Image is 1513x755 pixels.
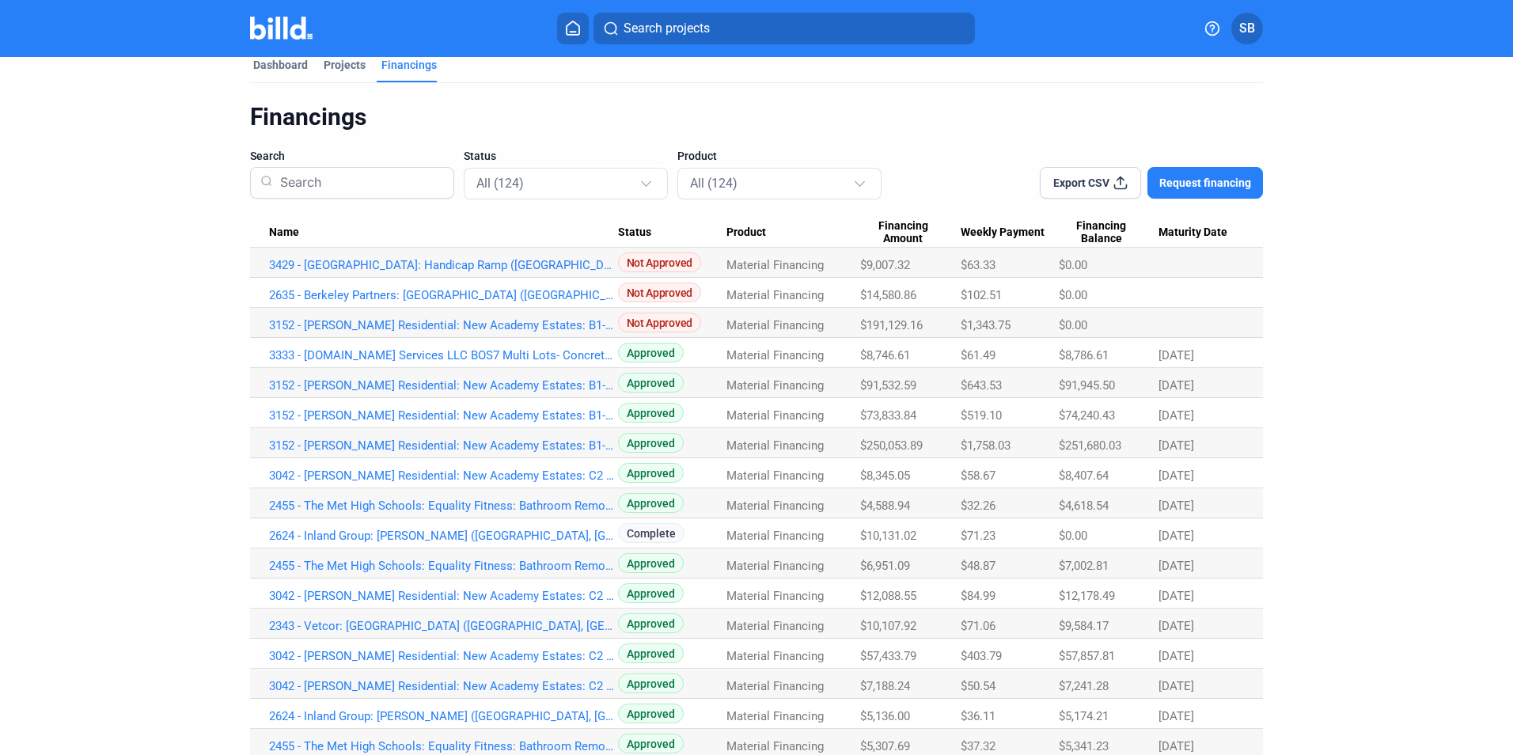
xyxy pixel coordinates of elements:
[618,553,684,573] span: Approved
[1059,679,1109,693] span: $7,241.28
[860,469,910,483] span: $8,345.05
[1158,679,1194,693] span: [DATE]
[476,176,524,191] mat-select-trigger: All (124)
[618,673,684,693] span: Approved
[250,102,1263,132] div: Financings
[726,226,766,240] span: Product
[860,438,923,453] span: $250,053.89
[961,589,995,603] span: $84.99
[726,529,824,543] span: Material Financing
[250,17,313,40] img: Billd Company Logo
[250,148,285,164] span: Search
[860,288,916,302] span: $14,580.86
[269,258,618,272] a: 3429 - [GEOGRAPHIC_DATA]: Handicap Ramp ([GEOGRAPHIC_DATA], [GEOGRAPHIC_DATA]) (1)_MF_1
[618,583,684,603] span: Approved
[726,438,824,453] span: Material Financing
[324,57,366,73] div: Projects
[1158,348,1194,362] span: [DATE]
[726,739,824,753] span: Material Financing
[860,709,910,723] span: $5,136.00
[1059,499,1109,513] span: $4,618.54
[961,226,1059,240] div: Weekly Payment
[726,619,824,633] span: Material Financing
[269,709,618,723] a: 2624 - Inland Group: [PERSON_NAME] ([GEOGRAPHIC_DATA], [GEOGRAPHIC_DATA]) (1)_MF_2
[618,403,684,423] span: Approved
[1059,318,1087,332] span: $0.00
[1059,288,1087,302] span: $0.00
[269,226,618,240] div: Name
[860,739,910,753] span: $5,307.69
[690,176,738,191] mat-select-trigger: All (124)
[269,438,618,453] a: 3152 - [PERSON_NAME] Residential: New Academy Estates: B1-7 C1 ([GEOGRAPHIC_DATA], [GEOGRAPHIC_DA...
[726,499,824,513] span: Material Financing
[1158,226,1244,240] div: Maturity Date
[618,493,684,513] span: Approved
[618,463,684,483] span: Approved
[1059,219,1158,246] div: Financing Balance
[618,704,684,723] span: Approved
[618,343,684,362] span: Approved
[1231,13,1263,44] button: SB
[1158,408,1194,423] span: [DATE]
[269,348,618,362] a: 3333 - [DOMAIN_NAME] Services LLC BOS7 Multi Lots- Concrete Wheel Stops (Fall River_MF_1
[961,288,1002,302] span: $102.51
[1059,408,1115,423] span: $74,240.43
[726,589,824,603] span: Material Financing
[961,649,1002,663] span: $403.79
[961,438,1011,453] span: $1,758.03
[618,433,684,453] span: Approved
[726,226,860,240] div: Product
[726,258,824,272] span: Material Financing
[269,288,618,302] a: 2635 - Berkeley Partners: [GEOGRAPHIC_DATA] ([GEOGRAPHIC_DATA], ) (1)_MF_1
[1158,226,1227,240] span: Maturity Date
[1147,167,1263,199] button: Request financing
[618,523,684,543] span: Complete
[1040,167,1141,199] button: Export CSV
[1158,589,1194,603] span: [DATE]
[726,348,824,362] span: Material Financing
[726,469,824,483] span: Material Financing
[618,313,701,332] span: Not Approved
[593,13,975,44] button: Search projects
[618,613,684,633] span: Approved
[726,288,824,302] span: Material Financing
[860,378,916,393] span: $91,532.59
[726,679,824,693] span: Material Financing
[726,649,824,663] span: Material Financing
[1053,175,1109,191] span: Export CSV
[1059,469,1109,483] span: $8,407.64
[1059,348,1109,362] span: $8,786.61
[961,559,995,573] span: $48.87
[269,739,618,753] a: 2455 - The Met High Schools: Equality Fitness: Bathroom Remodels ([GEOGRAPHIC_DATA], [GEOGRAPHIC_...
[726,318,824,332] span: Material Financing
[269,378,618,393] a: 3152 - [PERSON_NAME] Residential: New Academy Estates: B1-7 C1 ([GEOGRAPHIC_DATA], [GEOGRAPHIC_DA...
[1158,709,1194,723] span: [DATE]
[961,348,995,362] span: $61.49
[1059,529,1087,543] span: $0.00
[726,378,824,393] span: Material Financing
[269,589,618,603] a: 3042 - [PERSON_NAME] Residential: New Academy Estates: C2 ([GEOGRAPHIC_DATA], [GEOGRAPHIC_DATA]) ...
[860,408,916,423] span: $73,833.84
[860,589,916,603] span: $12,088.55
[860,348,910,362] span: $8,746.61
[269,529,618,543] a: 2624 - Inland Group: [PERSON_NAME] ([GEOGRAPHIC_DATA], [GEOGRAPHIC_DATA]) (1)_MF_3
[618,283,701,302] span: Not Approved
[1158,469,1194,483] span: [DATE]
[1159,175,1251,191] span: Request financing
[961,226,1045,240] span: Weekly Payment
[961,709,995,723] span: $36.11
[1059,739,1109,753] span: $5,341.23
[860,529,916,543] span: $10,131.02
[860,219,946,246] span: Financing Amount
[677,148,717,164] span: Product
[618,373,684,393] span: Approved
[269,679,618,693] a: 3042 - [PERSON_NAME] Residential: New Academy Estates: C2 ([GEOGRAPHIC_DATA], [GEOGRAPHIC_DATA]) ...
[269,408,618,423] a: 3152 - [PERSON_NAME] Residential: New Academy Estates: B1-7 C1 ([GEOGRAPHIC_DATA], [GEOGRAPHIC_DA...
[726,559,824,573] span: Material Financing
[618,643,684,663] span: Approved
[961,499,995,513] span: $32.26
[860,559,910,573] span: $6,951.09
[381,57,437,73] div: Financings
[726,709,824,723] span: Material Financing
[1158,499,1194,513] span: [DATE]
